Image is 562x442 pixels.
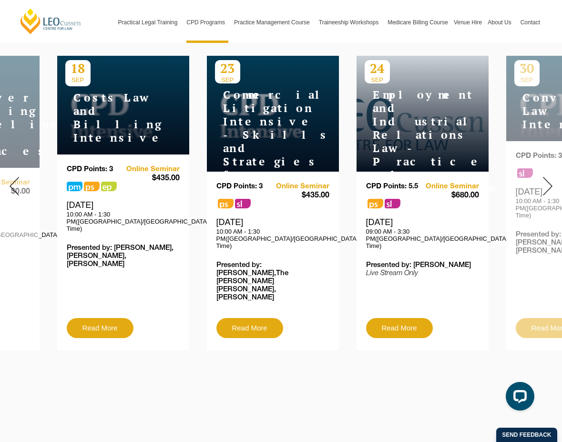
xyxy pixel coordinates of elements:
p: CPD Points: 3 [67,165,123,174]
span: $680.00 [422,191,479,201]
span: $435.00 [123,174,180,184]
span: pm [67,182,82,191]
a: Contact [518,2,543,43]
img: Next [543,177,552,195]
h4: Commercial Litigation Intensive - Skills and Strategies for Success in Commercial Disputes [215,88,331,235]
p: 18 [65,60,91,76]
h4: Costs Law and Billing Intensive [65,91,181,144]
p: CPD Points: 5.5 [366,183,423,191]
h4: Employment and Industrial Relations Law - Practice and Procedure ([DATE]) [365,88,480,208]
a: [PERSON_NAME] Centre for Law [19,8,82,35]
p: 10:00 AM - 1:30 PM([GEOGRAPHIC_DATA]/[GEOGRAPHIC_DATA] Time) [67,211,180,232]
span: ps [84,182,100,191]
a: Online Seminar [273,183,329,191]
p: 23 [215,60,240,76]
p: 10:00 AM - 1:30 PM([GEOGRAPHIC_DATA]/[GEOGRAPHIC_DATA] Time) [216,228,329,249]
div: [DATE] [216,217,329,249]
a: Read More [216,318,283,338]
iframe: LiveChat chat widget [498,378,538,418]
p: 24 [365,60,390,76]
span: ps [218,199,234,208]
div: [DATE] [366,217,479,249]
span: SEP [365,76,390,83]
img: Prev [10,177,19,195]
span: ps [368,199,383,208]
a: Medicare Billing Course [385,2,451,43]
span: sl [235,199,251,208]
span: ps [101,182,117,191]
a: About Us [485,2,517,43]
span: sl [385,199,400,208]
p: Presented by: [PERSON_NAME] [366,261,479,269]
a: Online Seminar [422,183,479,191]
a: Venue Hire [451,2,485,43]
span: SEP [215,76,240,83]
a: Read More [67,318,133,338]
span: SEP [65,76,91,83]
p: Presented by: [PERSON_NAME],The [PERSON_NAME] [PERSON_NAME],[PERSON_NAME] [216,261,329,302]
p: 09:00 AM - 3:30 PM([GEOGRAPHIC_DATA]/[GEOGRAPHIC_DATA] Time) [366,228,479,249]
a: CPD Programs [184,2,231,43]
p: Presented by: [PERSON_NAME],[PERSON_NAME],[PERSON_NAME] [67,244,180,268]
a: Online Seminar [123,165,180,174]
a: Read More [366,318,433,338]
p: CPD Points: 3 [216,183,273,191]
a: Practice Management Course [231,2,316,43]
p: Live Stream Only [366,269,479,278]
span: $435.00 [273,191,329,201]
div: [DATE] [67,200,180,232]
a: Traineeship Workshops [316,2,385,43]
a: Practical Legal Training [115,2,184,43]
